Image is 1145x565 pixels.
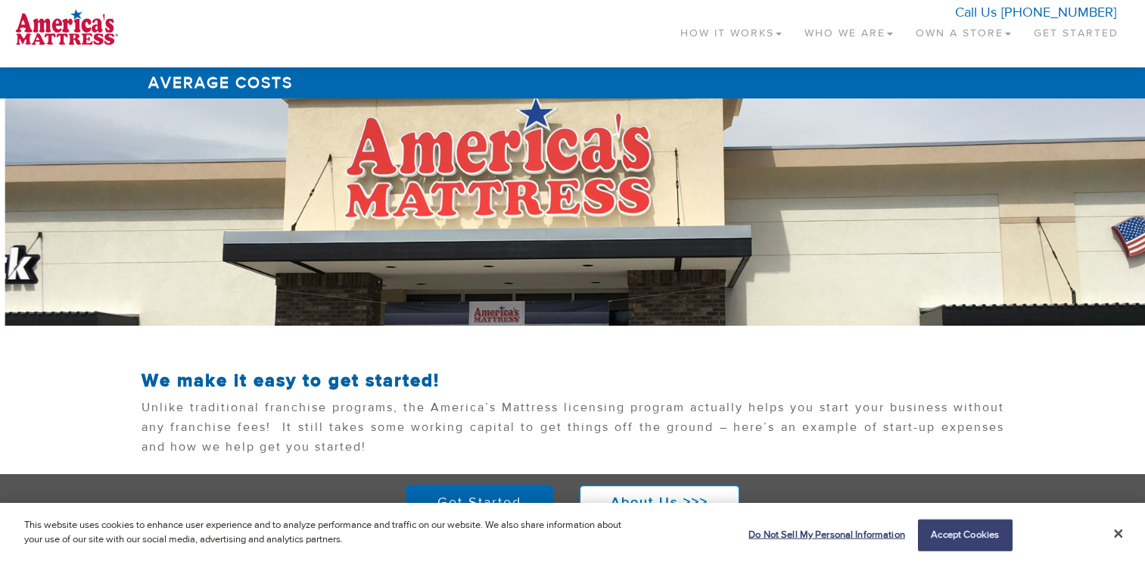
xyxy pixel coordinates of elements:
[15,8,118,45] img: logo
[741,520,905,551] button: Do Not Sell My Personal Information
[918,520,1013,551] button: Accept Cookies
[955,4,997,21] span: Call Us
[1001,4,1116,21] a: [PHONE_NUMBER]
[142,371,1004,391] h2: We make it easy to get started!
[24,518,630,548] p: This website uses cookies to enhance user experience and to analyze performance and traffic on ou...
[669,8,793,52] a: How It Works
[142,67,1004,98] h1: Average Costs
[406,485,553,521] a: Get Started
[579,485,740,521] a: About Us >>>
[793,8,904,52] a: Who We Are
[142,398,1004,464] p: Unlike traditional franchise programs, the America’s Mattress licensing program actually helps yo...
[904,8,1022,52] a: Own a Store
[1114,527,1123,541] button: Close
[1022,8,1130,52] a: Get Started
[611,494,708,511] strong: About Us >>>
